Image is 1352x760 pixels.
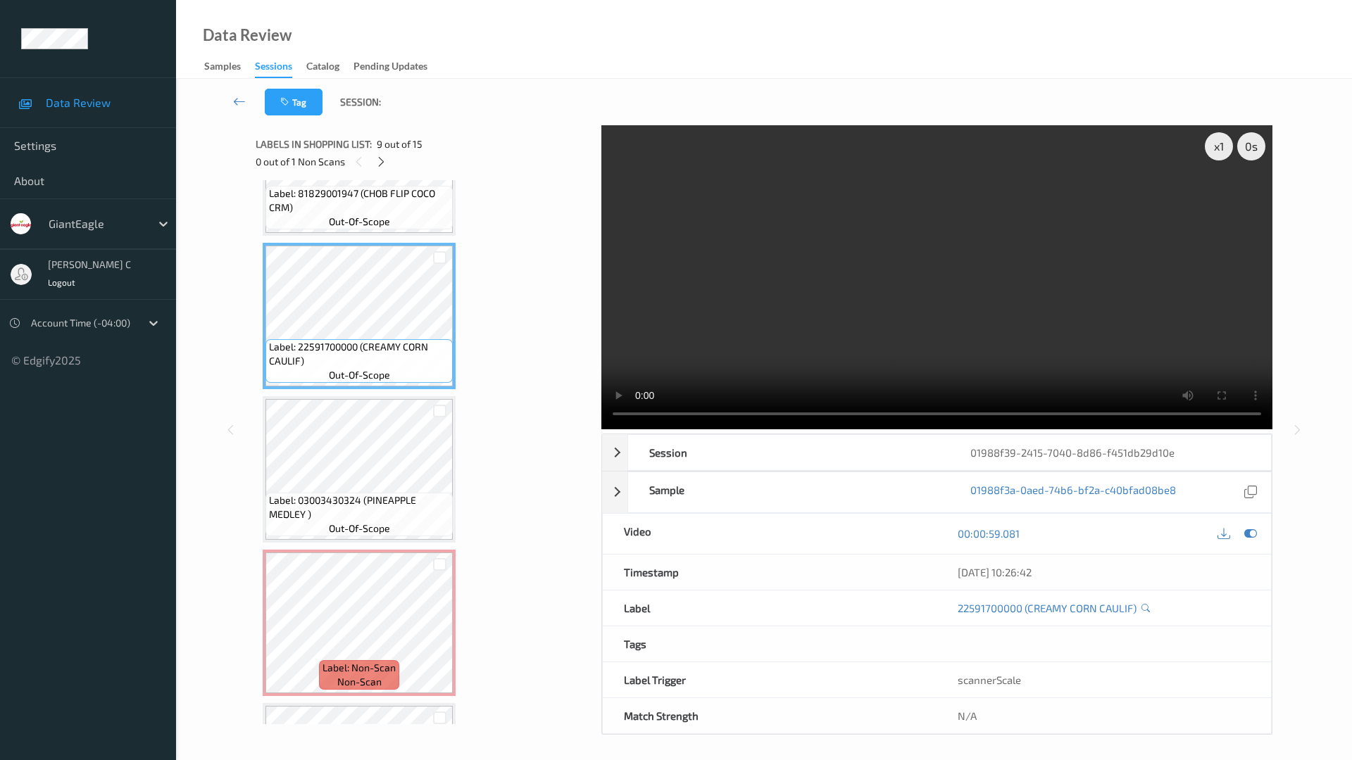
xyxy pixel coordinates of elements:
[306,57,353,77] a: Catalog
[603,698,937,733] div: Match Strength
[323,661,396,675] span: Label: Non-Scan
[256,153,591,170] div: 0 out of 1 Non Scans
[949,435,1271,470] div: 01988f39-2415-7040-8d86-f451db29d10e
[1237,132,1265,160] div: 0 s
[602,434,1272,471] div: Session01988f39-2415-7040-8d86-f451db29d10e
[628,472,950,512] div: Sample
[937,698,1271,733] div: N/A
[337,675,382,689] span: non-scan
[603,555,937,590] div: Timestamp
[340,95,381,109] span: Session:
[255,57,306,78] a: Sessions
[329,215,390,229] span: out-of-scope
[329,368,390,382] span: out-of-scope
[353,57,442,77] a: Pending Updates
[306,59,339,77] div: Catalog
[353,59,427,77] div: Pending Updates
[603,590,937,626] div: Label
[958,601,1137,615] a: 22591700000 (CREAMY CORN CAULIF)
[958,565,1250,579] div: [DATE] 10:26:42
[603,514,937,554] div: Video
[377,137,423,151] span: 9 out of 15
[255,59,292,78] div: Sessions
[204,59,241,77] div: Samples
[937,662,1271,697] div: scannerScale
[203,28,292,42] div: Data Review
[970,483,1176,502] a: 01988f3a-0aed-74b6-bf2a-c40bfad08be8
[204,57,255,77] a: Samples
[269,186,449,215] span: Label: 81829001947 (CHOB FLIP COCO CRM)
[603,626,937,661] div: Tags
[1205,132,1233,160] div: x 1
[269,493,449,521] span: Label: 03003430324 (PINEAPPLE MEDLEY )
[256,137,372,151] span: Labels in shopping list:
[628,435,950,470] div: Session
[269,340,449,368] span: Label: 22591700000 (CREAMY CORN CAULIF)
[602,471,1272,513] div: Sample01988f3a-0aed-74b6-bf2a-c40bfad08be8
[265,89,323,115] button: Tag
[603,662,937,697] div: Label Trigger
[958,526,1020,540] a: 00:00:59.081
[329,521,390,536] span: out-of-scope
